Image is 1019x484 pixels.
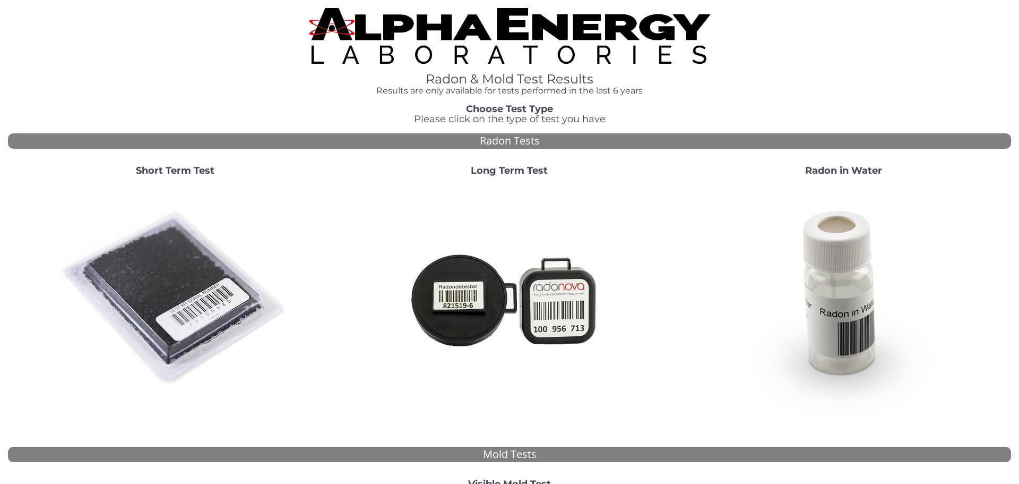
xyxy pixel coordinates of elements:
span: Please click on the type of test you have [414,113,606,125]
strong: Radon in Water [805,165,882,176]
img: TightCrop.jpg [309,8,710,64]
div: Radon Tests [8,133,1011,149]
img: Radtrak2vsRadtrak3.jpg [395,184,624,413]
h4: Results are only available for tests performed in the last 6 years [309,86,710,96]
strong: Choose Test Type [466,103,553,115]
h1: Radon & Mold Test Results [309,72,710,86]
div: Mold Tests [8,447,1011,462]
img: ShortTerm.jpg [61,184,289,413]
strong: Long Term Test [471,165,548,176]
img: RadoninWater.jpg [730,184,958,413]
strong: Short Term Test [136,165,214,176]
